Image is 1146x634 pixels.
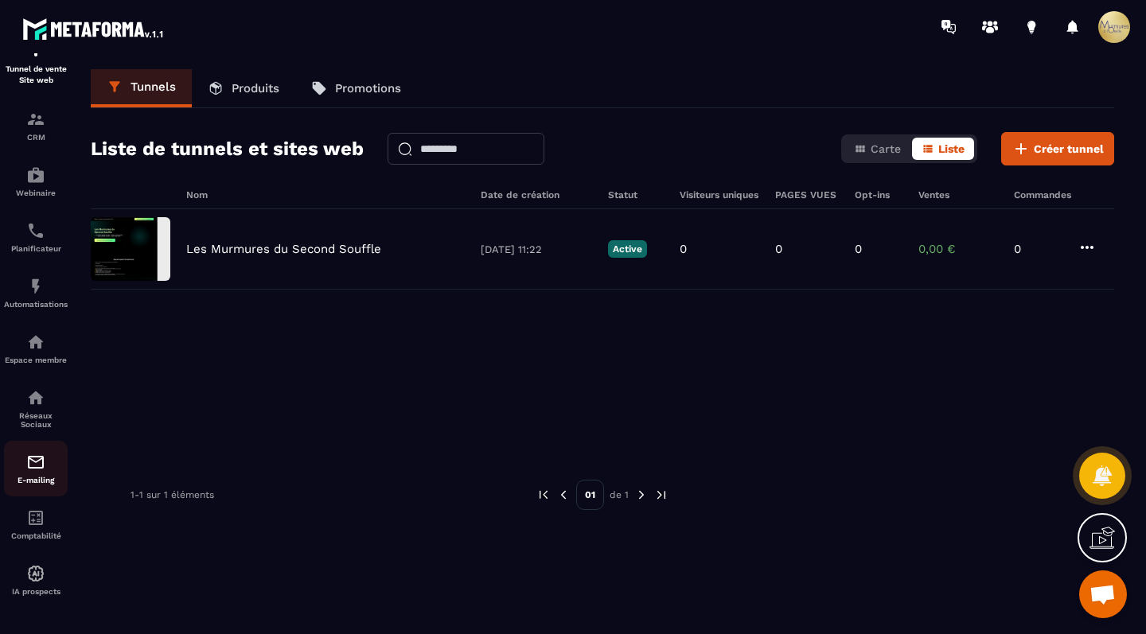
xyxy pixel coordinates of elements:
[4,265,68,321] a: automationsautomationsAutomatisations
[26,453,45,472] img: email
[4,356,68,364] p: Espace membre
[4,133,68,142] p: CRM
[4,441,68,496] a: emailemailE-mailing
[192,69,295,107] a: Produits
[91,69,192,107] a: Tunnels
[1014,189,1071,200] h6: Commandes
[680,189,759,200] h6: Visiteurs uniques
[26,277,45,296] img: automations
[4,209,68,265] a: schedulerschedulerPlanificateur
[4,64,68,86] p: Tunnel de vente Site web
[232,81,279,95] p: Produits
[1001,132,1114,165] button: Créer tunnel
[775,242,782,256] p: 0
[576,480,604,510] p: 01
[608,240,647,258] p: Active
[22,14,166,43] img: logo
[131,489,214,500] p: 1-1 sur 1 éléments
[775,189,839,200] h6: PAGES VUES
[855,189,902,200] h6: Opt-ins
[26,388,45,407] img: social-network
[131,80,176,94] p: Tunnels
[918,189,998,200] h6: Ventes
[536,488,551,502] img: prev
[4,98,68,154] a: formationformationCRM
[680,242,687,256] p: 0
[844,138,910,160] button: Carte
[26,165,45,185] img: automations
[26,508,45,527] img: accountant
[186,242,381,256] p: Les Murmures du Second Souffle
[610,488,629,501] p: de 1
[26,564,45,583] img: automations
[556,488,571,502] img: prev
[855,242,862,256] p: 0
[634,488,649,502] img: next
[4,496,68,552] a: accountantaccountantComptabilité
[481,189,592,200] h6: Date de création
[295,69,417,107] a: Promotions
[938,142,965,155] span: Liste
[654,488,668,502] img: next
[4,376,68,441] a: social-networksocial-networkRéseaux Sociaux
[912,138,974,160] button: Liste
[1014,242,1062,256] p: 0
[481,243,592,255] p: [DATE] 11:22
[1079,570,1127,618] div: Ouvrir le chat
[91,217,170,281] img: image
[608,189,664,200] h6: Statut
[4,531,68,540] p: Comptabilité
[4,587,68,596] p: IA prospects
[4,244,68,253] p: Planificateur
[4,411,68,429] p: Réseaux Sociaux
[26,110,45,129] img: formation
[918,242,998,256] p: 0,00 €
[91,133,364,165] h2: Liste de tunnels et sites web
[186,189,465,200] h6: Nom
[4,321,68,376] a: automationsautomationsEspace membre
[4,476,68,484] p: E-mailing
[335,81,401,95] p: Promotions
[4,154,68,209] a: automationsautomationsWebinaire
[4,29,68,98] a: formationformationTunnel de vente Site web
[1034,141,1104,157] span: Créer tunnel
[26,221,45,240] img: scheduler
[4,189,68,197] p: Webinaire
[26,333,45,352] img: automations
[871,142,901,155] span: Carte
[4,300,68,309] p: Automatisations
